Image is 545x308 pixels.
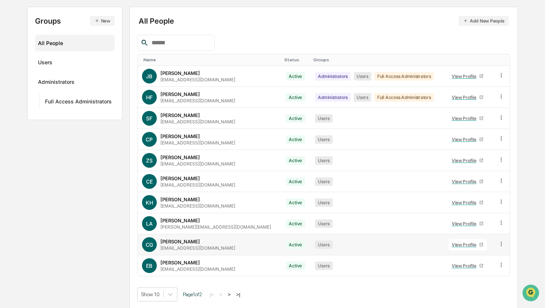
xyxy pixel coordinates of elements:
div: Active [286,261,305,270]
div: View Profile [451,221,479,226]
div: [EMAIL_ADDRESS][DOMAIN_NAME] [160,161,235,167]
div: View Profile [451,73,479,79]
a: Powered byPylon [52,125,89,131]
div: View Profile [451,200,479,205]
div: Active [286,114,305,123]
div: Users [315,156,333,165]
button: Start new chat [125,59,134,68]
a: View Profile [448,92,487,103]
div: [EMAIL_ADDRESS][DOMAIN_NAME] [160,182,235,188]
a: View Profile [448,239,487,250]
div: Toggle SortBy [143,57,279,62]
a: View Profile [448,197,487,208]
div: [EMAIL_ADDRESS][DOMAIN_NAME] [160,245,235,251]
div: [PERSON_NAME] [160,91,200,97]
span: Page 1 of 2 [183,291,202,297]
span: JB [146,73,152,79]
div: All People [139,16,509,26]
div: Toggle SortBy [284,57,308,62]
span: SF [146,115,152,122]
div: 🔎 [7,108,13,114]
div: Users [315,177,333,186]
div: Full Access Administrators [45,98,112,107]
div: [PERSON_NAME] [160,239,200,244]
div: Users [315,219,333,228]
div: Users [354,72,371,81]
img: 1746055101610-c473b297-6a78-478c-a979-82029cc54cd1 [7,57,21,70]
div: View Profile [451,116,479,121]
div: Active [286,72,305,81]
span: Data Lookup [15,107,46,114]
div: Users [315,240,333,249]
div: Active [286,177,305,186]
div: Users [38,59,52,68]
div: [EMAIL_ADDRESS][DOMAIN_NAME] [160,203,235,209]
span: KH [146,199,153,206]
div: [PERSON_NAME] [160,260,200,266]
div: View Profile [451,95,479,100]
a: View Profile [448,134,487,145]
div: 🖐️ [7,94,13,100]
p: How can we help? [7,16,134,27]
div: Users [315,261,333,270]
div: [PERSON_NAME] [160,133,200,139]
div: Active [286,93,305,102]
div: Full Access Administrators [374,72,434,81]
a: 🔎Data Lookup [4,104,49,117]
div: [EMAIL_ADDRESS][DOMAIN_NAME] [160,266,235,272]
div: [EMAIL_ADDRESS][DOMAIN_NAME] [160,140,235,146]
span: ZS [146,157,153,164]
button: New [90,16,115,26]
div: View Profile [451,179,479,184]
div: 🗄️ [53,94,59,100]
div: [EMAIL_ADDRESS][DOMAIN_NAME] [160,119,235,124]
span: CG [146,242,153,248]
div: View Profile [451,263,479,268]
div: Active [286,198,305,207]
div: View Profile [451,137,479,142]
div: [PERSON_NAME] [160,175,200,181]
div: Toggle SortBy [499,57,507,62]
div: Start new chat [25,57,121,64]
div: Administrators [38,79,74,88]
button: > [226,291,233,298]
button: Add New People [458,16,508,26]
div: [PERSON_NAME] [160,154,200,160]
a: View Profile [448,71,487,82]
button: < [217,291,225,298]
div: [EMAIL_ADDRESS][DOMAIN_NAME] [160,98,235,103]
a: View Profile [448,113,487,124]
div: All People [38,37,112,49]
span: CE [146,178,153,185]
iframe: Open customer support [521,284,541,304]
div: Users [315,198,333,207]
div: [PERSON_NAME] [160,112,200,118]
div: Administrators [315,72,351,81]
div: Users [315,114,333,123]
a: 🖐️Preclearance [4,90,51,103]
div: Groups [35,16,115,26]
span: LA [146,220,153,227]
div: View Profile [451,158,479,163]
div: [PERSON_NAME] [160,70,200,76]
button: >| [234,291,242,298]
div: [PERSON_NAME] [160,218,200,223]
div: Toggle SortBy [447,57,490,62]
span: Preclearance [15,93,48,100]
div: Users [315,135,333,144]
div: Toggle SortBy [313,57,441,62]
div: Active [286,219,305,228]
a: View Profile [448,218,487,229]
div: View Profile [451,242,479,247]
div: [PERSON_NAME] [160,196,200,202]
div: Active [286,240,305,249]
div: Active [286,135,305,144]
span: EB [146,263,152,269]
span: CP [146,136,153,143]
div: Full Access Administrators [374,93,434,102]
div: [PERSON_NAME][EMAIL_ADDRESS][DOMAIN_NAME] [160,224,271,230]
button: |< [208,291,216,298]
a: View Profile [448,155,487,166]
